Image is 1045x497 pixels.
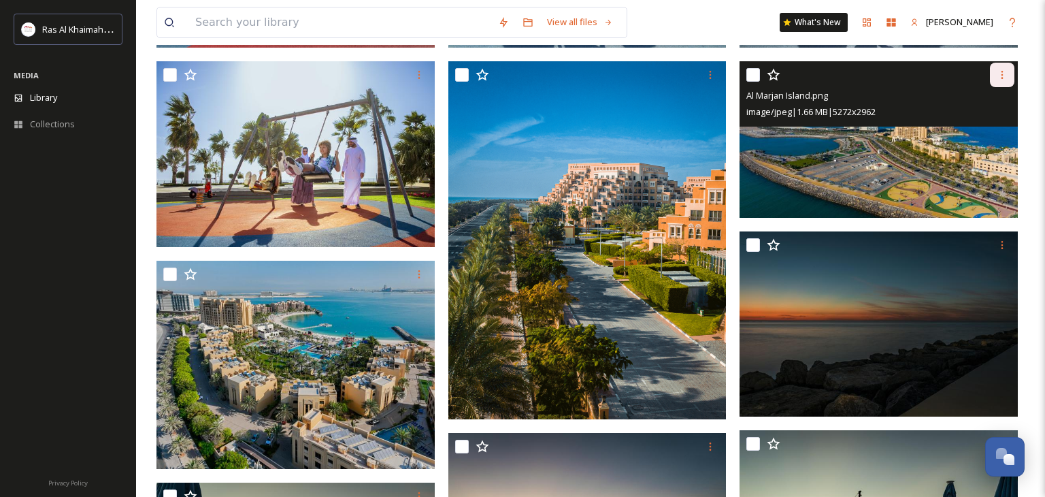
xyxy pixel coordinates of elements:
[48,474,88,490] a: Privacy Policy
[22,22,35,36] img: Logo_RAKTDA_RGB-01.png
[926,16,993,28] span: [PERSON_NAME]
[540,9,620,35] a: View all files
[188,7,491,37] input: Search your library
[48,479,88,487] span: Privacy Policy
[156,261,435,469] img: Al Marjan Island.jpg
[780,13,848,32] a: What's New
[30,91,57,104] span: Library
[448,61,727,419] img: Al Marjan Island.png
[740,61,1018,218] img: Al Marjan Island.png
[740,231,1018,417] img: Al Marjan Island Corniche 4.jpg
[42,22,235,35] span: Ras Al Khaimah Tourism Development Authority
[14,70,39,80] span: MEDIA
[30,118,75,131] span: Collections
[903,9,1000,35] a: [PERSON_NAME]
[985,437,1025,477] button: Open Chat
[746,89,828,101] span: Al Marjan Island.png
[746,106,876,118] span: image/jpeg | 1.66 MB | 5272 x 2962
[156,61,435,247] img: Kids activities.tif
